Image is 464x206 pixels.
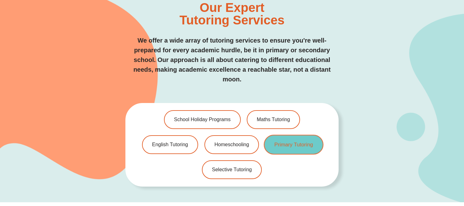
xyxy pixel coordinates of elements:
[125,36,339,84] p: We offer a wide array of tutoring services to ensure you're well-prepared for every academic hurd...
[204,135,259,154] a: Homeschooling
[257,117,290,122] span: Maths Tutoring
[164,110,241,129] a: School Holiday Programs
[212,167,252,172] span: Selective Tutoring
[214,142,249,147] span: Homeschooling
[142,135,198,154] a: English Tutoring
[152,142,188,147] span: English Tutoring
[274,142,313,147] span: Primary Tutoring
[247,110,300,129] a: Maths Tutoring
[202,160,262,179] a: Selective Tutoring
[180,1,285,26] h2: Our Expert Tutoring Services
[360,135,464,206] iframe: Chat Widget
[174,117,231,122] span: School Holiday Programs
[264,135,323,155] a: Primary Tutoring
